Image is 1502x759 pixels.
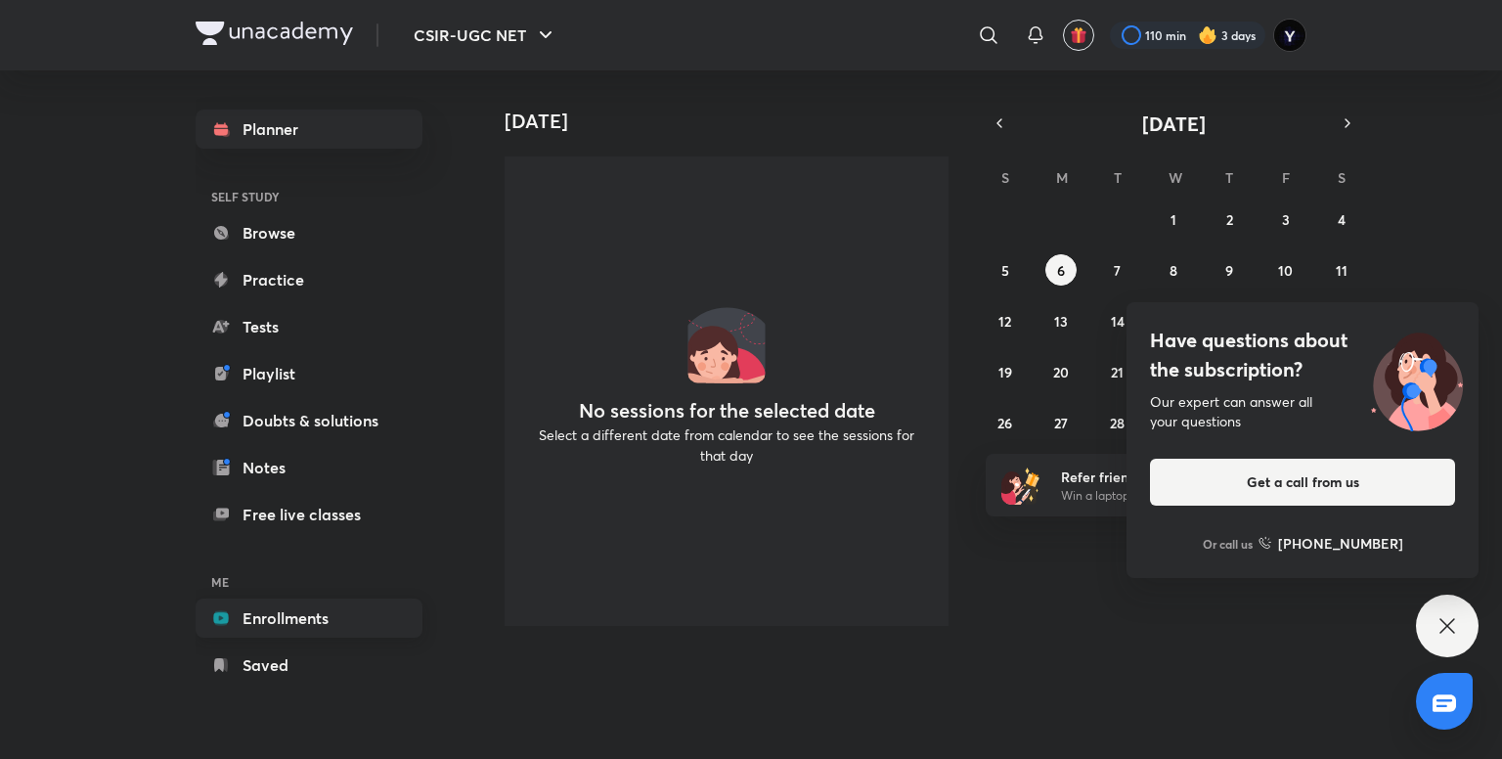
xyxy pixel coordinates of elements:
button: October 26, 2025 [990,407,1021,438]
abbr: October 7, 2025 [1114,261,1121,280]
abbr: October 4, 2025 [1338,210,1346,229]
img: streak [1198,25,1217,45]
button: October 11, 2025 [1326,254,1357,286]
button: October 27, 2025 [1045,407,1077,438]
h6: [PHONE_NUMBER] [1278,533,1403,554]
button: CSIR-UGC NET [402,16,569,55]
abbr: Sunday [1001,168,1009,187]
abbr: October 9, 2025 [1225,261,1233,280]
h6: Refer friends [1061,467,1302,487]
abbr: October 11, 2025 [1336,261,1347,280]
a: Tests [196,307,422,346]
button: October 12, 2025 [990,305,1021,336]
button: October 5, 2025 [990,254,1021,286]
p: Or call us [1203,535,1253,553]
a: Enrollments [196,599,422,638]
img: Yedhukrishna Nambiar [1273,19,1306,52]
img: Company Logo [196,22,353,45]
a: Free live classes [196,495,422,534]
a: Browse [196,213,422,252]
abbr: October 19, 2025 [998,363,1012,381]
abbr: October 3, 2025 [1282,210,1290,229]
div: Our expert can answer all your questions [1150,392,1455,431]
button: October 19, 2025 [990,356,1021,387]
abbr: Thursday [1225,168,1233,187]
p: Select a different date from calendar to see the sessions for that day [528,424,925,466]
a: Planner [196,110,422,149]
h4: [DATE] [505,110,964,133]
button: October 1, 2025 [1158,203,1189,235]
h4: Have questions about the subscription? [1150,326,1455,384]
a: Company Logo [196,22,353,50]
abbr: October 10, 2025 [1278,261,1293,280]
abbr: October 26, 2025 [997,414,1012,432]
img: referral [1001,466,1040,505]
abbr: October 14, 2025 [1111,312,1125,331]
button: October 9, 2025 [1214,254,1245,286]
abbr: October 12, 2025 [998,312,1011,331]
abbr: October 21, 2025 [1111,363,1124,381]
button: October 13, 2025 [1045,305,1077,336]
button: October 8, 2025 [1158,254,1189,286]
abbr: October 27, 2025 [1054,414,1068,432]
abbr: October 20, 2025 [1053,363,1069,381]
abbr: October 5, 2025 [1001,261,1009,280]
abbr: October 1, 2025 [1171,210,1176,229]
p: Win a laptop, vouchers & more [1061,487,1302,505]
abbr: Saturday [1338,168,1346,187]
img: avatar [1070,26,1087,44]
a: [PHONE_NUMBER] [1259,533,1403,554]
abbr: October 6, 2025 [1057,261,1065,280]
button: October 6, 2025 [1045,254,1077,286]
button: Get a call from us [1150,459,1455,506]
abbr: October 2, 2025 [1226,210,1233,229]
a: Saved [196,646,422,685]
img: No events [687,305,766,383]
h6: SELF STUDY [196,180,422,213]
abbr: October 13, 2025 [1054,312,1068,331]
a: Playlist [196,354,422,393]
a: Notes [196,448,422,487]
a: Practice [196,260,422,299]
img: ttu_illustration_new.svg [1355,326,1479,431]
button: October 2, 2025 [1214,203,1245,235]
abbr: Wednesday [1169,168,1182,187]
abbr: Monday [1056,168,1068,187]
abbr: Tuesday [1114,168,1122,187]
button: avatar [1063,20,1094,51]
button: October 28, 2025 [1102,407,1133,438]
button: October 7, 2025 [1102,254,1133,286]
button: October 20, 2025 [1045,356,1077,387]
button: October 4, 2025 [1326,203,1357,235]
span: [DATE] [1142,111,1206,137]
abbr: October 28, 2025 [1110,414,1125,432]
abbr: October 8, 2025 [1170,261,1177,280]
a: Doubts & solutions [196,401,422,440]
button: October 10, 2025 [1270,254,1302,286]
button: October 14, 2025 [1102,305,1133,336]
button: [DATE] [1013,110,1334,137]
h6: ME [196,565,422,599]
h4: No sessions for the selected date [579,399,875,423]
button: October 21, 2025 [1102,356,1133,387]
abbr: Friday [1282,168,1290,187]
button: October 3, 2025 [1270,203,1302,235]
